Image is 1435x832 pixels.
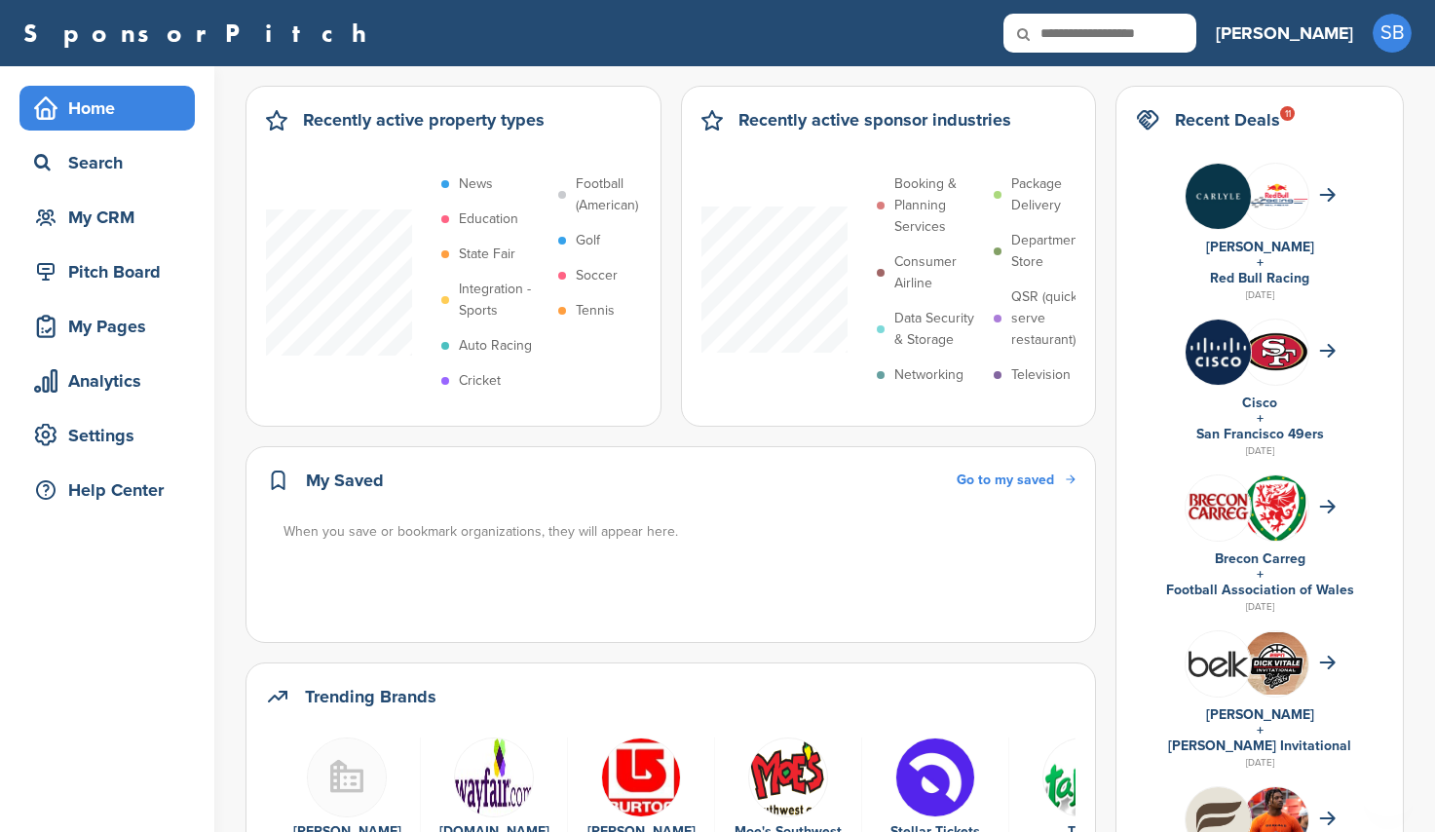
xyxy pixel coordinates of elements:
span: SB [1373,14,1412,53]
h2: Recently active sponsor industries [738,106,1011,133]
p: Golf [576,230,600,251]
a: + [1257,410,1264,427]
h3: [PERSON_NAME] [1216,19,1353,47]
p: Networking [894,364,963,386]
div: [DATE] [1136,286,1383,304]
a: Brecon Carreg [1215,550,1305,567]
p: Package Delivery [1011,173,1101,216]
a: Pitch Board [19,249,195,294]
p: Booking & Planning Services [894,173,984,238]
a: Go to my saved [957,470,1076,491]
p: News [459,173,493,195]
img: Cleanshot 2025 09 07 at 20.31.59 2x [1243,632,1308,694]
a: [PERSON_NAME] [1216,12,1353,55]
p: Data Security & Storage [894,308,984,351]
a: Data [578,737,704,815]
div: My CRM [29,200,195,235]
div: Pitch Board [29,254,195,289]
span: Go to my saved [957,472,1054,488]
img: Data [454,737,534,817]
p: State Fair [459,244,515,265]
a: + [1257,254,1264,271]
img: Eowf0nlc 400x400 [1186,164,1251,229]
h2: My Saved [306,467,384,494]
div: My Pages [29,309,195,344]
img: Jmyca1yn 400x400 [1186,320,1251,385]
img: Fvoowbej 400x400 [1186,475,1251,541]
a: My Pages [19,304,195,349]
a: + [1257,722,1264,738]
p: Department Store [1011,230,1101,273]
div: Search [29,145,195,180]
img: Logo [1042,737,1122,817]
p: Education [459,208,518,230]
a: [PERSON_NAME] Invitational [1168,737,1351,754]
div: 11 [1280,106,1295,121]
p: Consumer Airline [894,251,984,294]
p: Football (American) [576,173,665,216]
a: Data [431,737,557,815]
img: Data?1415811735 [1243,183,1308,208]
img: Buildingmissing [307,737,387,817]
a: San Francisco 49ers [1196,426,1324,442]
a: Data [725,737,851,815]
a: I exqbi6 400x400 [872,737,999,815]
div: Analytics [29,363,195,398]
img: 170px football association of wales logo.svg [1243,475,1308,550]
a: SponsorPitch [23,20,379,46]
p: QSR (quick serve restaurant) [1011,286,1101,351]
a: Cisco [1242,395,1277,411]
h2: Recent Deals [1175,106,1280,133]
div: [DATE] [1136,442,1383,460]
img: I exqbi6 400x400 [895,737,975,817]
p: Tennis [576,300,615,321]
a: [PERSON_NAME] [1206,706,1314,723]
div: [DATE] [1136,754,1383,772]
p: Television [1011,364,1071,386]
p: Cricket [459,370,501,392]
a: Home [19,86,195,131]
div: Help Center [29,473,195,508]
img: Data [601,737,681,817]
h2: Trending Brands [305,683,436,710]
a: Search [19,140,195,185]
a: + [1257,566,1264,583]
img: L 1bnuap 400x400 [1186,631,1251,697]
a: Settings [19,413,195,458]
p: Auto Racing [459,335,532,357]
a: Logo [1019,737,1146,815]
a: Red Bull Racing [1210,270,1309,286]
a: Football Association of Wales [1166,582,1354,598]
a: Buildingmissing [283,737,410,815]
iframe: Button to launch messaging window [1357,754,1419,816]
div: [DATE] [1136,598,1383,616]
div: Settings [29,418,195,453]
a: Help Center [19,468,195,512]
a: Analytics [19,359,195,403]
a: My CRM [19,195,195,240]
a: [PERSON_NAME] [1206,239,1314,255]
h2: Recently active property types [303,106,545,133]
p: Soccer [576,265,618,286]
img: Data?1415805694 [1243,332,1308,371]
div: Home [29,91,195,126]
p: Integration - Sports [459,279,548,321]
img: Data [748,737,828,817]
div: When you save or bookmark organizations, they will appear here. [283,521,1077,543]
